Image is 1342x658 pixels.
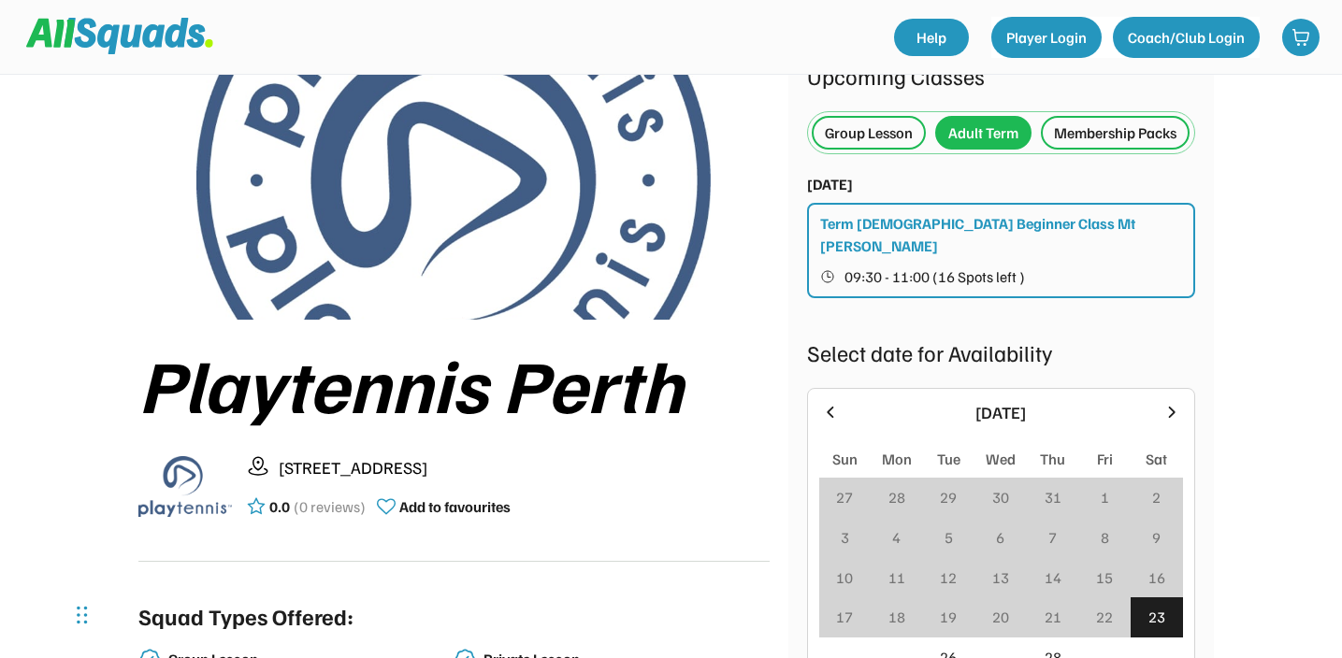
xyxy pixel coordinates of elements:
div: 9 [1152,526,1161,549]
div: 31 [1045,486,1061,508]
div: 28 [888,486,905,508]
div: 4 [892,526,901,549]
div: Sat [1146,448,1167,470]
div: Term [DEMOGRAPHIC_DATA] Beginner Class Mt [PERSON_NAME] [820,212,1184,257]
div: 14 [1045,566,1061,589]
div: 1 [1101,486,1109,508]
div: 23 [1148,606,1165,628]
div: Squad Types Offered: [138,599,354,633]
button: Player Login [991,17,1102,58]
div: 15 [1096,566,1113,589]
div: Add to favourites [399,495,511,518]
div: Group Lesson [825,122,913,144]
div: 22 [1096,606,1113,628]
div: Sun [832,448,858,470]
div: [DATE] [807,173,853,195]
button: 09:30 - 11:00 (16 Spots left ) [820,265,1184,289]
div: 7 [1048,526,1057,549]
div: 5 [945,526,953,549]
div: 27 [836,486,853,508]
div: [DATE] [851,400,1151,425]
div: [STREET_ADDRESS] [279,455,770,480]
div: Membership Packs [1054,122,1176,144]
div: 29 [940,486,957,508]
div: 8 [1101,526,1109,549]
div: Wed [986,448,1016,470]
span: 09:30 - 11:00 (16 Spots left ) [844,269,1025,284]
div: 18 [888,606,905,628]
div: Upcoming Classes [807,59,1195,93]
div: 3 [841,526,849,549]
div: 6 [996,526,1004,549]
img: Squad%20Logo.svg [26,18,213,53]
div: 10 [836,566,853,589]
div: 16 [1148,566,1165,589]
div: 12 [940,566,957,589]
div: Fri [1097,448,1113,470]
button: Coach/Club Login [1113,17,1260,58]
img: playtennis%20blue%20logo%201.png [138,439,232,533]
div: 17 [836,606,853,628]
div: 30 [992,486,1009,508]
img: shopping-cart-01%20%281%29.svg [1291,28,1310,47]
a: Help [894,19,969,56]
div: Adult Term [948,122,1018,144]
div: 13 [992,566,1009,589]
div: 0.0 [269,495,290,518]
img: playtennis%20blue%20logo%204.jpg [196,40,711,320]
div: 20 [992,606,1009,628]
div: Mon [882,448,912,470]
div: Thu [1040,448,1065,470]
div: 21 [1045,606,1061,628]
div: 11 [888,566,905,589]
div: Tue [937,448,960,470]
div: Select date for Availability [807,336,1195,369]
div: 19 [940,606,957,628]
div: Playtennis Perth [138,342,770,424]
div: (0 reviews) [294,495,366,518]
div: 2 [1152,486,1161,508]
